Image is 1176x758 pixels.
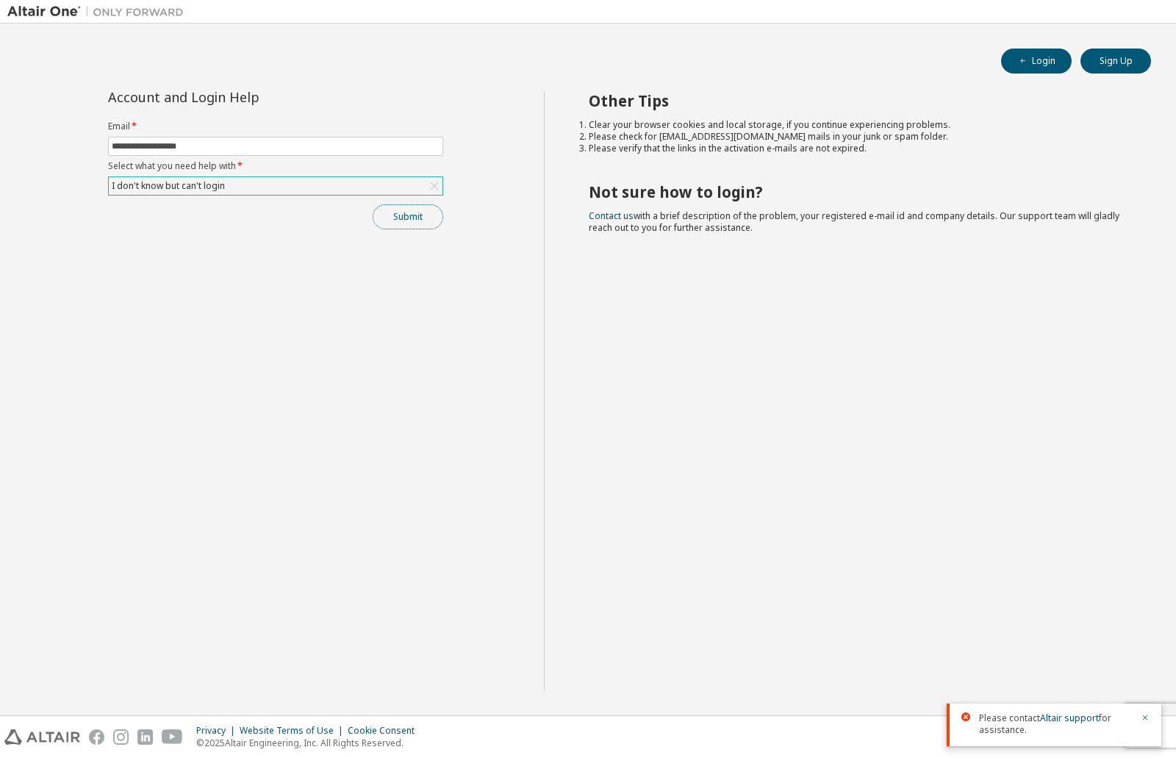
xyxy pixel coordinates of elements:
[108,160,443,172] label: Select what you need help with
[89,729,104,745] img: facebook.svg
[109,177,442,195] div: I don't know but can't login
[348,725,423,737] div: Cookie Consent
[110,178,227,194] div: I don't know but can't login
[137,729,153,745] img: linkedin.svg
[113,729,129,745] img: instagram.svg
[589,210,634,222] a: Contact us
[7,4,191,19] img: Altair One
[196,737,423,749] p: © 2025 Altair Engineering, Inc. All Rights Reserved.
[589,210,1119,234] span: with a brief description of the problem, your registered e-mail id and company details. Our suppo...
[589,143,1125,154] li: Please verify that the links in the activation e-mails are not expired.
[589,131,1125,143] li: Please check for [EMAIL_ADDRESS][DOMAIN_NAME] mails in your junk or spam folder.
[1001,49,1072,74] button: Login
[196,725,240,737] div: Privacy
[589,182,1125,201] h2: Not sure how to login?
[162,729,183,745] img: youtube.svg
[589,91,1125,110] h2: Other Tips
[979,712,1132,736] span: Please contact for assistance.
[589,119,1125,131] li: Clear your browser cookies and local storage, if you continue experiencing problems.
[240,725,348,737] div: Website Terms of Use
[373,204,443,229] button: Submit
[1080,49,1151,74] button: Sign Up
[108,91,376,103] div: Account and Login Help
[1040,712,1099,724] a: Altair support
[108,121,443,132] label: Email
[4,729,80,745] img: altair_logo.svg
